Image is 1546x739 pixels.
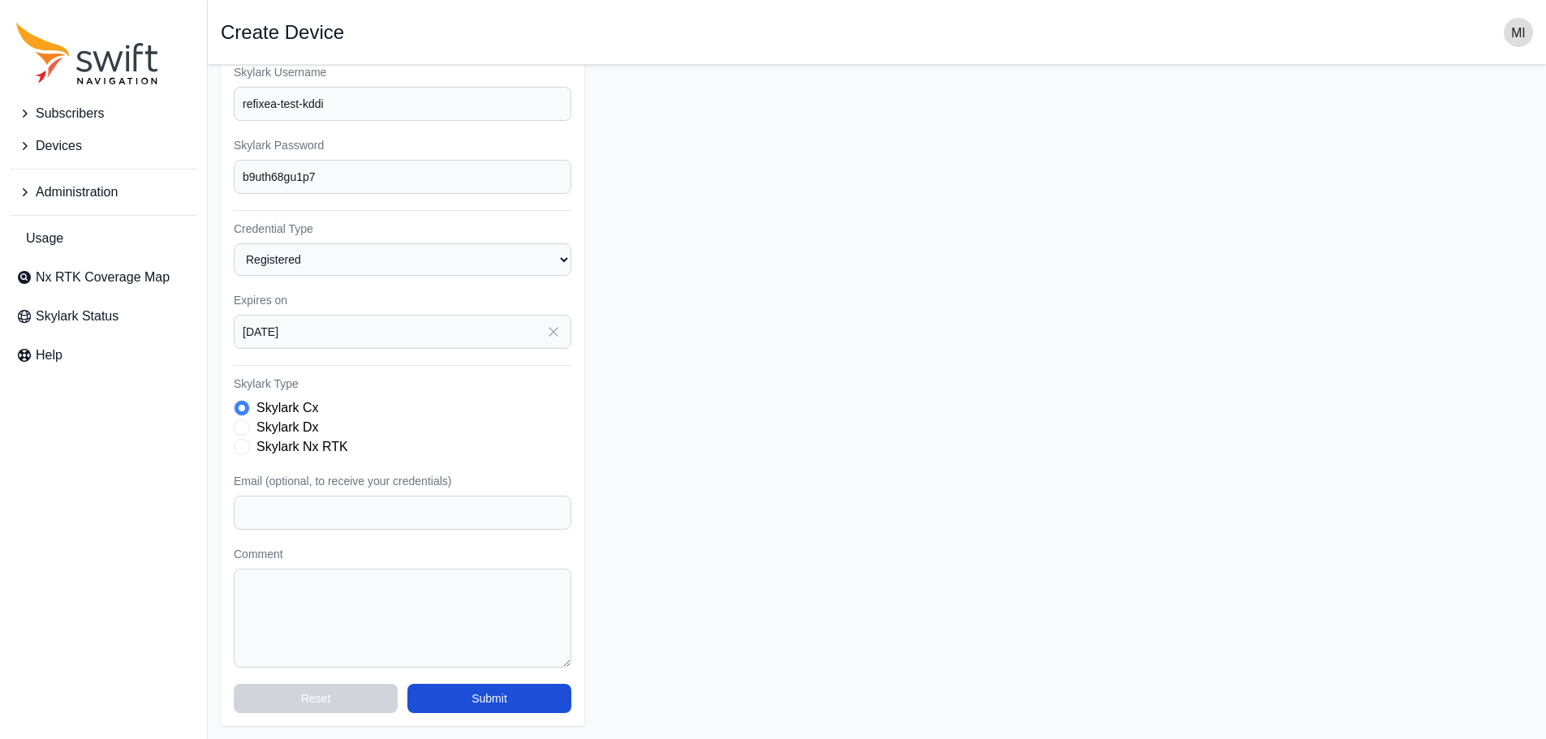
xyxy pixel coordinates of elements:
[234,137,571,153] label: Skylark Password
[256,437,348,457] label: Skylark Nx RTK
[36,183,118,202] span: Administration
[10,222,197,255] a: Usage
[234,64,571,80] label: Skylark Username
[221,23,344,42] h1: Create Device
[10,300,197,333] a: Skylark Status
[10,339,197,372] a: Help
[234,684,398,713] button: Reset
[256,418,318,437] label: Skylark Dx
[256,398,318,418] label: Skylark Cx
[234,221,571,237] label: Credential Type
[10,261,197,294] a: Nx RTK Coverage Map
[234,160,571,194] input: password
[36,268,170,287] span: Nx RTK Coverage Map
[26,229,63,248] span: Usage
[10,130,197,162] button: Devices
[234,546,571,562] label: Comment
[1504,18,1533,47] img: user photo
[36,136,82,156] span: Devices
[10,97,197,130] button: Subscribers
[234,473,571,489] label: Email (optional, to receive your credentials)
[234,398,571,457] div: Skylark Type
[36,104,104,123] span: Subscribers
[36,307,118,326] span: Skylark Status
[10,176,197,208] button: Administration
[36,346,62,365] span: Help
[234,315,571,349] input: YYYY-MM-DD
[234,87,571,121] input: example-user
[234,292,571,308] label: Expires on
[407,684,571,713] button: Submit
[234,376,571,392] label: Skylark Type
